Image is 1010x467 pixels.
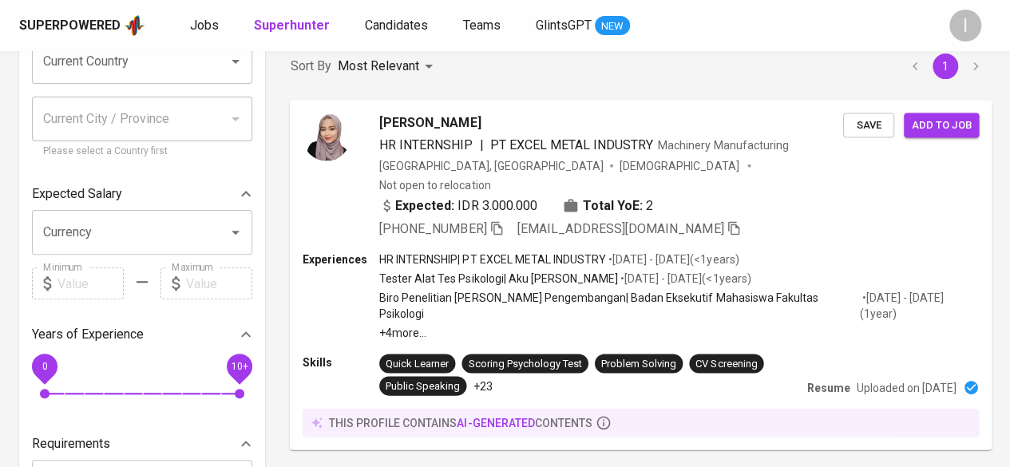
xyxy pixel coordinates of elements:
img: 5f7b5403f8262c8223f4724c87ef585a.jpg [303,113,351,160]
span: [DEMOGRAPHIC_DATA] [620,157,741,173]
p: • [DATE] - [DATE] ( 1 year ) [860,290,980,322]
p: Tester Alat Tes Psikologi | Aku [PERSON_NAME] [379,271,618,287]
span: | [479,135,483,154]
a: Jobs [190,16,222,36]
span: Teams [463,18,501,33]
span: Save [851,116,886,134]
p: • [DATE] - [DATE] ( <1 years ) [606,251,739,267]
div: Superpowered [19,17,121,35]
p: Uploaded on [DATE] [857,379,957,395]
div: Scoring Psychology Test [468,356,581,371]
div: Years of Experience [32,319,252,350]
div: CV Screening [695,356,757,371]
p: +23 [473,378,492,394]
span: Machinery Manufacturing [658,138,788,151]
p: Experiences [303,251,379,267]
span: [PERSON_NAME] [379,113,481,132]
b: Total YoE: [583,196,643,215]
span: GlintsGPT [536,18,592,33]
div: Requirements [32,428,252,460]
p: Years of Experience [32,325,144,344]
p: Most Relevant [338,57,419,76]
p: Expected Salary [32,184,122,204]
p: +4 more ... [379,325,979,341]
p: this profile contains contents [329,414,592,430]
div: IDR 3.000.000 [379,196,537,215]
span: PT EXCEL METAL INDUSTRY [489,137,653,152]
p: HR INTERNSHIP | PT EXCEL METAL INDUSTRY [379,251,606,267]
img: app logo [124,14,145,38]
input: Value [57,267,124,299]
p: Skills [303,354,379,370]
a: [PERSON_NAME]HR INTERNSHIP|PT EXCEL METAL INDUSTRYMachinery Manufacturing[GEOGRAPHIC_DATA], [GEOG... [291,101,991,449]
a: Candidates [365,16,431,36]
p: Biro Penelitian [PERSON_NAME] Pengembangan | Badan Eksekutif Mahasiswa Fakultas Psikologi [379,290,860,322]
span: Candidates [365,18,428,33]
span: Jobs [190,18,219,33]
div: Expected Salary [32,178,252,210]
a: Superpoweredapp logo [19,14,145,38]
a: Teams [463,16,504,36]
div: [GEOGRAPHIC_DATA], [GEOGRAPHIC_DATA] [379,157,604,173]
span: 2 [646,196,653,215]
div: Quick Learner [386,356,449,371]
span: AI-generated [457,416,534,429]
p: Please select a Country first [43,144,241,160]
a: GlintsGPT NEW [536,16,630,36]
div: Problem Solving [601,356,676,371]
button: Add to job [904,113,979,137]
div: Most Relevant [338,52,438,81]
button: Open [224,221,247,243]
button: Save [843,113,894,137]
span: NEW [595,18,630,34]
b: Superhunter [254,18,330,33]
nav: pagination navigation [900,53,991,79]
div: Public Speaking [386,378,460,394]
p: Requirements [32,434,110,453]
p: Not open to relocation [379,176,490,192]
b: Expected: [395,196,454,215]
p: • [DATE] - [DATE] ( <1 years ) [618,271,751,287]
button: page 1 [933,53,958,79]
span: [EMAIL_ADDRESS][DOMAIN_NAME] [517,220,724,235]
p: Sort By [291,57,331,76]
input: Value [186,267,252,299]
p: Resume [807,379,850,395]
span: 0 [42,361,47,372]
span: [PHONE_NUMBER] [379,220,486,235]
a: Superhunter [254,16,333,36]
button: Open [224,50,247,73]
div: I [949,10,981,42]
span: Add to job [912,116,971,134]
span: 10+ [231,361,248,372]
span: HR INTERNSHIP [379,137,473,152]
